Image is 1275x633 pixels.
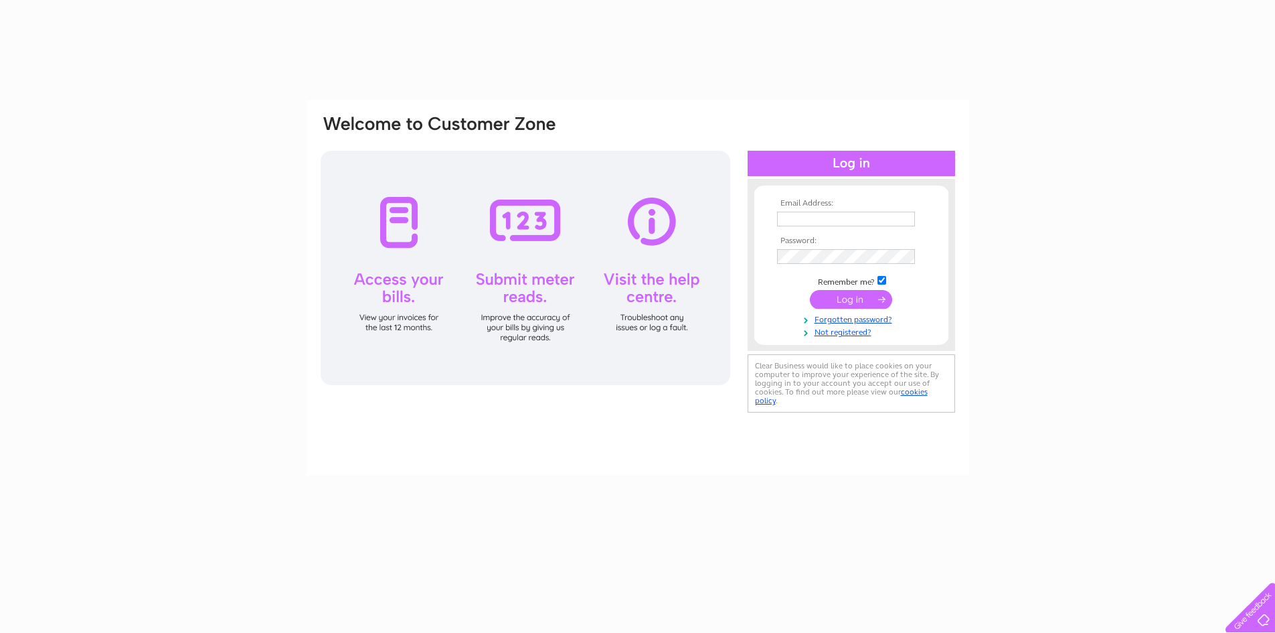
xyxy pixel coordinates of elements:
[777,325,929,338] a: Not registered?
[774,236,929,246] th: Password:
[748,354,955,413] div: Clear Business would like to place cookies on your computer to improve your experience of the sit...
[774,199,929,208] th: Email Address:
[774,274,929,287] td: Remember me?
[755,387,928,405] a: cookies policy
[810,290,892,309] input: Submit
[777,312,929,325] a: Forgotten password?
